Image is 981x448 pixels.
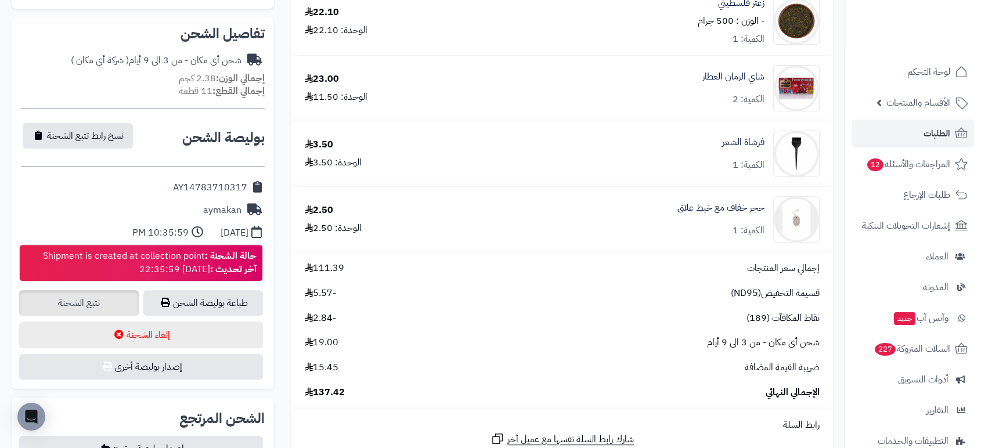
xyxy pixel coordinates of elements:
[21,27,265,41] h2: تفاصيل الشحن
[862,218,950,234] span: إشعارات التحويلات البنكية
[903,187,950,203] span: طلبات الإرجاع
[698,14,764,28] small: - الوزن : 500 جرام
[71,53,129,67] span: ( شركة أي مكان )
[179,411,265,425] h2: الشحن المرتجع
[305,361,338,374] span: 15.45
[774,65,819,111] img: 1735152076-Alattar%20Pomegranate-90x90.jpg
[210,262,257,276] strong: آخر تحديث :
[132,226,189,240] div: 10:35:59 PM
[305,222,362,235] div: الوحدة: 2.50
[305,287,336,300] span: -5.57
[173,181,247,194] div: AY14783710317
[907,64,950,80] span: لوحة التحكم
[305,91,367,104] div: الوحدة: 11.50
[867,158,883,171] span: 12
[179,84,265,98] small: 11 قطعة
[852,150,974,178] a: المراجعات والأسئلة12
[702,70,764,84] a: شاي الرمان العطار
[305,262,344,275] span: 111.39
[733,224,764,237] div: الكمية: 1
[216,71,265,85] strong: إجمالي الوزن:
[924,125,950,142] span: الطلبات
[203,204,241,217] div: aymakan
[852,181,974,209] a: طلبات الإرجاع
[875,343,896,356] span: 227
[296,418,828,432] div: رابط السلة
[182,131,265,144] h2: بوليصة الشحن
[852,273,974,301] a: المدونة
[490,432,634,446] a: شارك رابط السلة نفسها مع عميل آخر
[766,386,820,399] span: الإجمالي النهائي
[923,279,948,295] span: المدونة
[747,262,820,275] span: إجمالي سعر المنتجات
[677,201,764,215] a: حجر خفاف مع خيط علاق
[19,290,139,316] a: تتبع الشحنة
[893,310,948,326] span: وآتس آب
[305,73,339,86] div: 23.00
[305,156,362,169] div: الوحدة: 3.50
[212,84,265,98] strong: إجمالي القطع:
[852,58,974,86] a: لوحة التحكم
[305,336,338,349] span: 19.00
[179,71,265,85] small: 2.38 كجم
[19,321,263,348] button: إلغاء الشحنة
[143,290,263,316] a: طباعة بوليصة الشحن
[852,366,974,393] a: أدوات التسويق
[852,396,974,424] a: التقارير
[722,136,764,149] a: فرشاة الشعر
[47,129,124,143] span: نسخ رابط تتبع الشحنة
[17,403,45,431] div: Open Intercom Messenger
[886,95,950,111] span: الأقسام والمنتجات
[733,93,764,106] div: الكمية: 2
[733,158,764,172] div: الكمية: 1
[305,6,339,19] div: 22.10
[852,212,974,240] a: إشعارات التحويلات البنكية
[852,120,974,147] a: الطلبات
[731,287,820,300] span: قسيمة التخفيض(ND95)
[305,386,345,399] span: 137.42
[305,138,333,151] div: 3.50
[19,354,263,380] button: إصدار بوليصة أخرى
[305,24,367,37] div: الوحدة: 22.10
[866,156,950,172] span: المراجعات والأسئلة
[852,304,974,332] a: وآتس آبجديد
[507,433,634,446] span: شارك رابط السلة نفسها مع عميل آخر
[305,312,336,325] span: -2.84
[852,335,974,363] a: السلات المتروكة227
[926,248,948,265] span: العملاء
[852,243,974,270] a: العملاء
[898,371,948,388] span: أدوات التسويق
[23,123,133,149] button: نسخ رابط تتبع الشحنة
[205,249,257,263] strong: حالة الشحنة :
[745,361,820,374] span: ضريبة القيمة المضافة
[707,336,820,349] span: شحن أي مكان - من 3 الى 9 أيام
[774,196,819,243] img: 1756480750-38-90x90.png
[774,131,819,177] img: 1753209866-Hair%20Dye%20Brush-90x90.jpg
[221,226,248,240] div: [DATE]
[733,32,764,46] div: الكمية: 1
[305,204,333,217] div: 2.50
[43,250,257,276] div: Shipment is created at collection point [DATE] 22:35:59
[926,402,948,418] span: التقارير
[874,341,950,357] span: السلات المتروكة
[746,312,820,325] span: نقاط المكافآت (189)
[894,312,915,325] span: جديد
[902,31,970,55] img: logo-2.png
[71,54,241,67] div: شحن أي مكان - من 3 الى 9 أيام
